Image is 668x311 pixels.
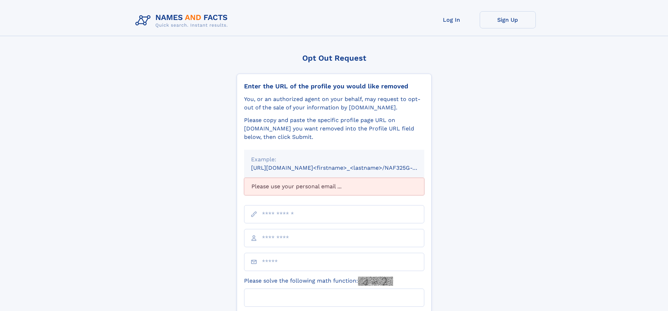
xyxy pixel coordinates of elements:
img: Logo Names and Facts [133,11,234,30]
a: Log In [424,11,480,28]
small: [URL][DOMAIN_NAME]<firstname>_<lastname>/NAF325G-xxxxxxxx [251,164,438,171]
label: Please solve the following math function: [244,277,393,286]
div: Example: [251,155,417,164]
a: Sign Up [480,11,536,28]
div: Enter the URL of the profile you would like removed [244,82,424,90]
div: You, or an authorized agent on your behalf, may request to opt-out of the sale of your informatio... [244,95,424,112]
div: Please copy and paste the specific profile page URL on [DOMAIN_NAME] you want removed into the Pr... [244,116,424,141]
div: Please use your personal email ... [244,178,424,195]
div: Opt Out Request [237,54,432,62]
